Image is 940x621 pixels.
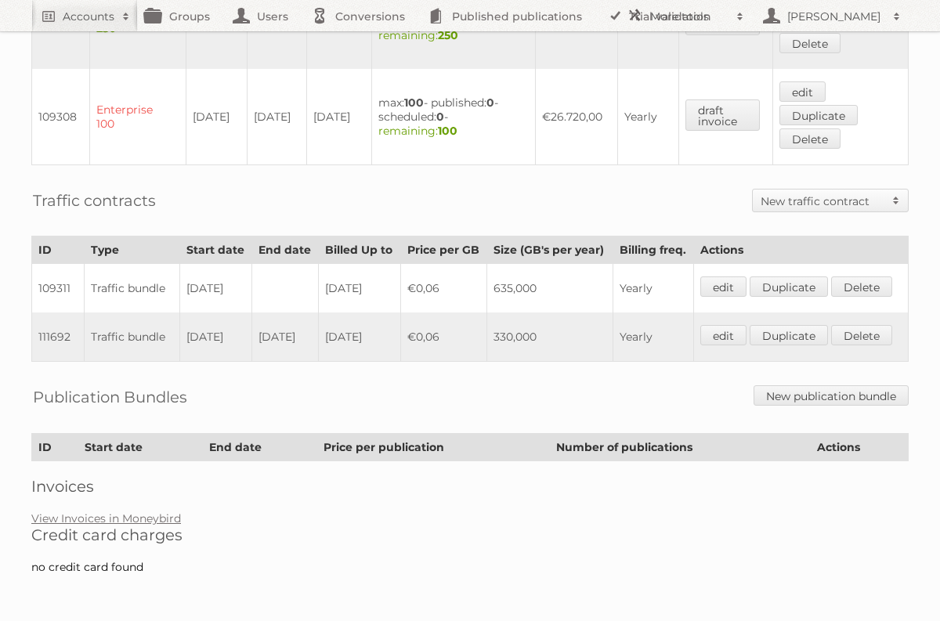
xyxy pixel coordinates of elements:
strong: 0 [486,96,494,110]
a: View Invoices in Moneybird [31,511,181,525]
th: Start date [179,236,251,264]
td: [DATE] [248,69,307,165]
th: Actions [694,236,909,264]
th: Billed Up to [319,236,400,264]
strong: 100 [404,96,424,110]
th: Size (GB's per year) [487,236,613,264]
a: draft invoice [685,99,759,131]
td: Yearly [613,312,693,362]
th: Billing freq. [613,236,693,264]
th: Price per GB [400,236,487,264]
h2: New traffic contract [761,193,884,209]
td: €26.720,00 [535,69,617,165]
td: [DATE] [307,69,371,165]
h2: Publication Bundles [33,385,187,409]
td: 635,000 [487,264,613,313]
td: €0,06 [400,312,487,362]
a: Delete [779,33,841,53]
td: [DATE] [319,264,400,313]
h2: Invoices [31,477,909,496]
th: ID [32,434,78,461]
td: 111692 [32,312,85,362]
td: Yearly [613,264,693,313]
th: Actions [810,434,908,461]
strong: 100 [438,124,457,138]
td: [DATE] [319,312,400,362]
h2: [PERSON_NAME] [783,9,885,24]
h2: More tools [650,9,728,24]
a: New publication bundle [754,385,909,406]
a: Delete [831,325,892,345]
a: Delete [779,128,841,149]
span: remaining: [378,28,458,42]
th: Start date [78,434,202,461]
strong: 0 [436,110,444,124]
td: 330,000 [487,312,613,362]
a: New traffic contract [753,190,908,211]
th: ID [32,236,85,264]
td: [DATE] [179,312,251,362]
a: Duplicate [779,105,858,125]
td: Traffic bundle [84,264,179,313]
td: max: - published: - scheduled: - [371,69,535,165]
th: Price per publication [316,434,550,461]
td: 109308 [32,69,90,165]
a: edit [779,81,826,102]
td: €0,06 [400,264,487,313]
td: Enterprise 100 [90,69,186,165]
td: 109311 [32,264,85,313]
span: Toggle [884,190,908,211]
th: End date [202,434,316,461]
h2: Accounts [63,9,114,24]
a: Duplicate [750,325,828,345]
td: Yearly [617,69,679,165]
th: End date [252,236,319,264]
span: remaining: [378,124,457,138]
td: [DATE] [252,312,319,362]
th: Number of publications [550,434,810,461]
strong: 250 [438,28,458,42]
td: [DATE] [186,69,247,165]
td: Traffic bundle [84,312,179,362]
h2: Credit card charges [31,525,909,544]
a: Delete [831,276,892,297]
th: Type [84,236,179,264]
a: edit [700,276,747,297]
a: Duplicate [750,276,828,297]
td: [DATE] [179,264,251,313]
h2: Traffic contracts [33,189,156,212]
a: edit [700,325,747,345]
